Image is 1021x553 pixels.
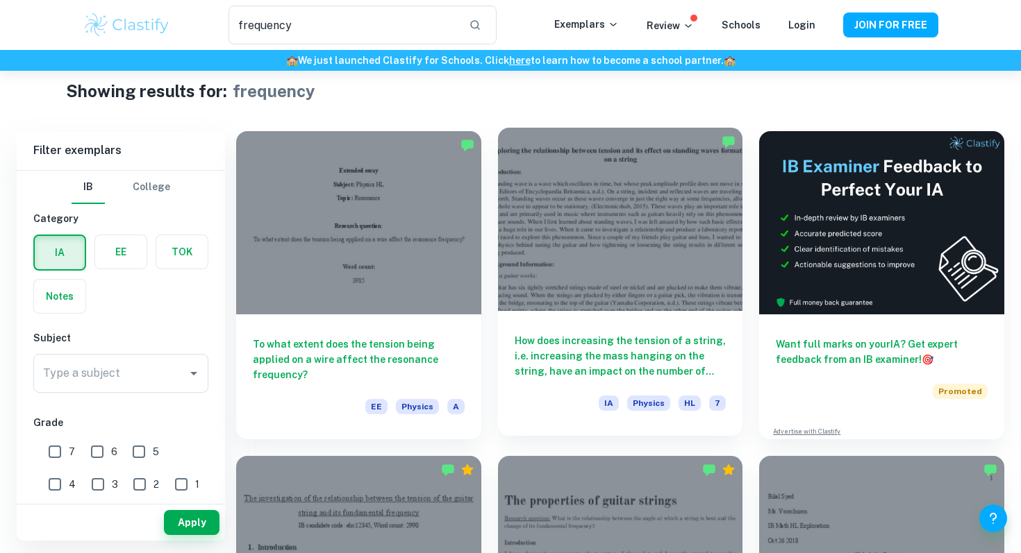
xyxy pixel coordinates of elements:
h6: Subject [33,330,208,346]
h6: Want full marks on your IA ? Get expert feedback from an IB examiner! [776,337,988,367]
p: Exemplars [554,17,619,32]
span: Physics [627,395,670,411]
h1: Showing results for: [66,78,227,103]
a: Advertise with Clastify [773,427,840,436]
button: IB [72,171,105,204]
span: 2 [153,477,159,492]
div: Premium [722,463,736,477]
button: Apply [164,510,219,535]
span: 7 [69,444,75,459]
span: IA [599,395,619,411]
span: 7 [709,395,726,411]
button: Help and Feedback [979,504,1007,532]
button: TOK [156,235,208,269]
h6: We just launched Clastify for Schools. Click to learn how to become a school partner. [3,53,1018,68]
img: Marked [441,463,455,477]
img: Thumbnail [759,131,1004,314]
span: 3 [112,477,118,492]
div: Filter type choice [72,171,170,204]
span: Promoted [933,384,988,399]
img: Marked [702,463,716,477]
a: Want full marks on yourIA? Get expert feedback from an IB examiner!PromotedAdvertise with Clastify [759,131,1004,439]
span: 5 [153,444,159,459]
a: Schools [722,19,761,31]
h6: Grade [33,415,208,430]
span: 🎯 [922,354,933,365]
span: Physics [396,399,439,414]
button: College [133,171,170,204]
h6: Filter exemplars [17,131,225,170]
button: JOIN FOR FREE [843,12,938,37]
span: EE [365,399,388,414]
a: here [509,55,531,66]
img: Marked [460,138,474,152]
a: How does increasing the tension of a string, i.e. increasing the mass hanging on the string, have... [498,131,743,439]
input: Search for any exemplars... [229,6,458,44]
span: 6 [111,444,117,459]
button: IA [35,236,85,269]
span: A [447,399,465,414]
img: Marked [983,463,997,477]
div: Premium [460,463,474,477]
span: HL [679,395,701,411]
span: 🏫 [286,55,298,66]
span: 1 [195,477,199,492]
img: Clastify logo [83,11,171,39]
img: Marked [722,135,736,148]
button: Notes [34,280,85,313]
button: Open [184,364,204,383]
h6: Category [33,211,208,226]
button: EE [95,235,147,269]
a: To what extent does the tension being applied on a wire affect the resonance frequency?EEPhysicsA [236,131,481,439]
h6: How does increasing the tension of a string, i.e. increasing the mass hanging on the string, have... [515,333,727,379]
h6: To what extent does the tension being applied on a wire affect the resonance frequency? [253,337,465,382]
a: Login [788,19,815,31]
span: 🏫 [724,55,736,66]
span: 4 [69,477,76,492]
p: Review [647,18,694,33]
h1: frequency [233,78,315,103]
